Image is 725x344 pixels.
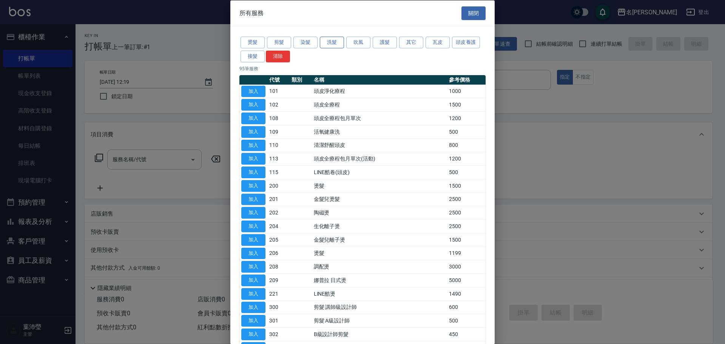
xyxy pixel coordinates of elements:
button: 加入 [241,153,265,165]
button: 加入 [241,261,265,273]
button: 加入 [241,329,265,340]
td: LINE酷燙 [312,287,447,301]
button: 加入 [241,139,265,151]
td: 1199 [447,247,486,260]
td: 清潔舒醒頭皮 [312,139,447,152]
button: 洗髮 [320,37,344,48]
td: 113 [267,152,290,165]
td: 108 [267,111,290,125]
button: 染髮 [293,37,318,48]
td: 800 [447,139,486,152]
td: 生化離子燙 [312,219,447,233]
td: 302 [267,327,290,341]
button: 其它 [399,37,423,48]
td: 300 [267,301,290,314]
td: 調配燙 [312,260,447,273]
button: 瓦皮 [426,37,450,48]
td: 1200 [447,111,486,125]
td: 500 [447,165,486,179]
td: 燙髮 [312,247,447,260]
td: 102 [267,98,290,111]
td: 燙髮 [312,179,447,193]
td: 頭皮全療程包月單次(活動) [312,152,447,165]
td: 頭皮全療程 [312,98,447,111]
button: 加入 [241,113,265,124]
td: 101 [267,85,290,98]
td: 600 [447,301,486,314]
th: 代號 [267,75,290,85]
th: 參考價格 [447,75,486,85]
td: 301 [267,314,290,327]
button: 加入 [241,167,265,178]
button: 燙髮 [241,37,265,48]
td: 500 [447,314,486,327]
td: 1500 [447,179,486,193]
td: 1490 [447,287,486,301]
button: 吹風 [346,37,370,48]
td: 2500 [447,219,486,233]
button: 剪髮 [267,37,291,48]
th: 名稱 [312,75,447,85]
td: 1200 [447,152,486,165]
td: 頭皮全療程包月單次 [312,111,447,125]
button: 加入 [241,301,265,313]
button: 加入 [241,126,265,137]
td: 200 [267,179,290,193]
td: 1000 [447,85,486,98]
td: 活氧健康洗 [312,125,447,139]
button: 加入 [241,193,265,205]
td: 剪髮 講師級設計師 [312,301,447,314]
td: 204 [267,219,290,233]
button: 加入 [241,234,265,245]
td: 1500 [447,233,486,247]
button: 清除 [266,50,290,62]
button: 加入 [241,221,265,232]
td: 金髮兒燙髮 [312,193,447,206]
td: 221 [267,287,290,301]
td: 205 [267,233,290,247]
td: 1500 [447,98,486,111]
td: 3000 [447,260,486,273]
td: B級設計師剪髮 [312,327,447,341]
button: 加入 [241,99,265,111]
td: 450 [447,327,486,341]
td: 剪髮 A級設計師 [312,314,447,327]
span: 所有服務 [239,9,264,17]
button: 加入 [241,288,265,299]
td: LINE酷卷(頭皮) [312,165,447,179]
td: 娜普拉 日式燙 [312,273,447,287]
button: 護髮 [373,37,397,48]
td: 206 [267,247,290,260]
button: 加入 [241,85,265,97]
td: 202 [267,206,290,219]
button: 加入 [241,247,265,259]
th: 類別 [290,75,312,85]
td: 500 [447,125,486,139]
td: 110 [267,139,290,152]
button: 加入 [241,180,265,191]
td: 2500 [447,206,486,219]
td: 201 [267,193,290,206]
button: 接髮 [241,50,265,62]
button: 加入 [241,275,265,286]
td: 115 [267,165,290,179]
td: 頭皮淨化療程 [312,85,447,98]
td: 金髮兒離子燙 [312,233,447,247]
button: 關閉 [461,6,486,20]
td: 陶磁燙 [312,206,447,219]
p: 95 筆服務 [239,65,486,72]
button: 加入 [241,207,265,219]
button: 頭皮養護 [452,37,480,48]
td: 109 [267,125,290,139]
td: 5000 [447,273,486,287]
td: 209 [267,273,290,287]
button: 加入 [241,315,265,327]
td: 2500 [447,193,486,206]
td: 208 [267,260,290,273]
